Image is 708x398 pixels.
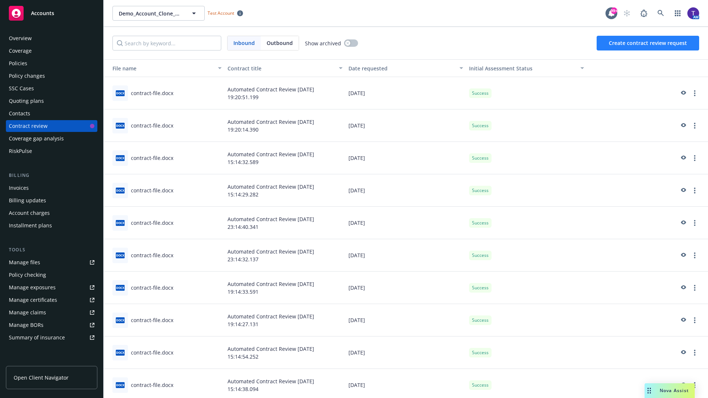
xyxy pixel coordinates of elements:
[678,219,687,227] a: preview
[9,45,32,57] div: Coverage
[687,7,699,19] img: photo
[112,36,221,50] input: Search by keyword...
[690,219,699,227] a: more
[9,108,30,119] div: Contacts
[233,39,255,47] span: Inbound
[225,142,346,174] div: Automated Contract Review [DATE] 15:14:32.589
[9,83,34,94] div: SSC Cases
[609,39,687,46] span: Create contract review request
[653,6,668,21] a: Search
[131,381,173,389] div: contract-file.docx
[225,304,346,336] div: Automated Contract Review [DATE] 19:14:27.131
[346,304,466,336] div: [DATE]
[116,350,125,355] span: docx
[116,188,125,193] span: docx
[346,174,466,207] div: [DATE]
[6,358,97,366] div: Analytics hub
[225,207,346,239] div: Automated Contract Review [DATE] 23:14:40.341
[346,336,466,369] div: [DATE]
[6,220,97,231] a: Installment plans
[305,39,341,47] span: Show archived
[9,70,45,82] div: Policy changes
[6,182,97,194] a: Invoices
[611,7,617,14] div: 99+
[9,145,32,157] div: RiskPulse
[131,316,173,324] div: contract-file.docx
[678,251,687,260] a: preview
[31,10,54,16] span: Accounts
[9,57,27,69] div: Policies
[6,269,97,281] a: Policy checking
[6,307,97,318] a: Manage claims
[131,154,173,162] div: contract-file.docx
[225,239,346,272] div: Automated Contract Review [DATE] 23:14:32.137
[472,220,489,226] span: Success
[636,6,651,21] a: Report a Bug
[14,374,69,381] span: Open Client Navigator
[472,382,489,388] span: Success
[225,109,346,142] div: Automated Contract Review [DATE] 19:20:14.390
[472,284,489,291] span: Success
[6,332,97,343] a: Summary of insurance
[119,10,183,17] span: Demo_Account_Clone_QA_CR_Tests_Prospect
[472,252,489,259] span: Success
[690,251,699,260] a: more
[469,65,532,72] span: Initial Assessment Status
[9,182,29,194] div: Invoices
[678,381,687,390] a: preview
[6,95,97,107] a: Quoting plans
[131,219,173,227] div: contract-file.docx
[131,251,173,259] div: contract-file.docx
[645,383,654,398] div: Drag to move
[116,220,125,226] span: docx
[9,32,32,44] div: Overview
[660,387,689,394] span: Nova Assist
[348,64,455,72] div: Date requested
[6,83,97,94] a: SSC Cases
[116,123,125,128] span: docx
[6,282,97,293] a: Manage exposures
[678,121,687,130] a: preview
[208,10,234,16] span: Test Account
[261,36,299,50] span: Outbound
[9,332,65,343] div: Summary of insurance
[131,122,173,129] div: contract-file.docx
[9,319,44,331] div: Manage BORs
[597,36,699,50] button: Create contract review request
[690,316,699,325] a: more
[472,122,489,129] span: Success
[678,348,687,357] a: preview
[9,256,40,268] div: Manage files
[6,3,97,24] a: Accounts
[131,186,173,194] div: contract-file.docx
[116,317,125,323] span: docx
[116,252,125,258] span: docx
[225,174,346,207] div: Automated Contract Review [DATE] 15:14:29.282
[346,142,466,174] div: [DATE]
[690,186,699,195] a: more
[112,6,205,21] button: Demo_Account_Clone_QA_CR_Tests_Prospect
[346,109,466,142] div: [DATE]
[678,89,687,98] a: preview
[346,239,466,272] div: [DATE]
[619,6,634,21] a: Start snowing
[690,381,699,390] a: more
[225,77,346,109] div: Automated Contract Review [DATE] 19:20:51.199
[9,294,57,306] div: Manage certificates
[9,207,50,219] div: Account charges
[9,120,48,132] div: Contract review
[678,316,687,325] a: preview
[6,70,97,82] a: Policy changes
[678,186,687,195] a: preview
[9,220,52,231] div: Installment plans
[131,89,173,97] div: contract-file.docx
[6,256,97,268] a: Manage files
[267,39,293,47] span: Outbound
[670,6,685,21] a: Switch app
[6,133,97,144] a: Coverage gap analysis
[690,154,699,163] a: more
[472,155,489,161] span: Success
[131,284,173,291] div: contract-file.docx
[116,90,125,96] span: docx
